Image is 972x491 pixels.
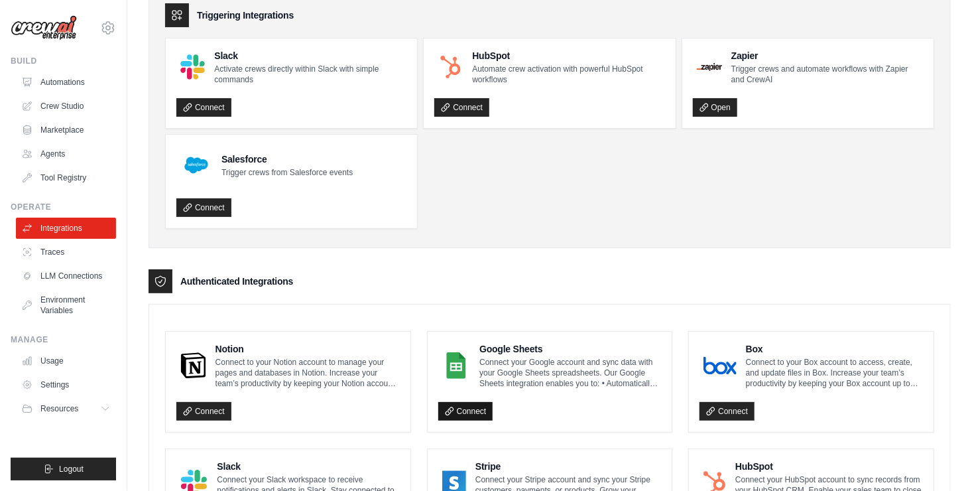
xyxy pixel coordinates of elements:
[16,218,116,239] a: Integrations
[59,464,84,474] span: Logout
[746,342,923,356] h4: Box
[215,342,400,356] h4: Notion
[11,56,116,66] div: Build
[16,119,116,141] a: Marketplace
[11,15,77,40] img: Logo
[16,72,116,93] a: Automations
[16,374,116,395] a: Settings
[11,458,116,480] button: Logout
[746,357,923,389] p: Connect to your Box account to access, create, and update files in Box. Increase your team’s prod...
[11,334,116,345] div: Manage
[697,63,722,71] img: Zapier Logo
[731,49,923,62] h4: Zapier
[221,167,353,178] p: Trigger crews from Salesforce events
[442,352,471,379] img: Google Sheets Logo
[434,98,489,117] a: Connect
[693,98,737,117] a: Open
[221,153,353,166] h4: Salesforce
[176,402,231,421] a: Connect
[180,54,205,79] img: Slack Logo
[180,275,293,288] h3: Authenticated Integrations
[16,398,116,419] button: Resources
[735,460,923,473] h4: HubSpot
[16,242,116,263] a: Traces
[176,198,231,217] a: Connect
[217,460,399,473] h4: Slack
[214,64,406,85] p: Activate crews directly within Slack with simple commands
[475,460,661,473] h4: Stripe
[214,49,406,62] h4: Slack
[479,342,661,356] h4: Google Sheets
[176,98,231,117] a: Connect
[16,350,116,372] a: Usage
[472,64,664,85] p: Automate crew activation with powerful HubSpot workflows
[16,143,116,165] a: Agents
[197,9,294,22] h3: Triggering Integrations
[438,402,493,421] a: Connect
[16,167,116,188] a: Tool Registry
[180,149,212,181] img: Salesforce Logo
[703,352,737,379] img: Box Logo
[40,403,78,414] span: Resources
[472,49,664,62] h4: HubSpot
[180,352,206,379] img: Notion Logo
[731,64,923,85] p: Trigger crews and automate workflows with Zapier and CrewAI
[11,202,116,212] div: Operate
[16,265,116,287] a: LLM Connections
[438,54,463,79] img: HubSpot Logo
[16,289,116,321] a: Environment Variables
[699,402,755,421] a: Connect
[479,357,661,389] p: Connect your Google account and sync data with your Google Sheets spreadsheets. Our Google Sheets...
[215,357,400,389] p: Connect to your Notion account to manage your pages and databases in Notion. Increase your team’s...
[16,96,116,117] a: Crew Studio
